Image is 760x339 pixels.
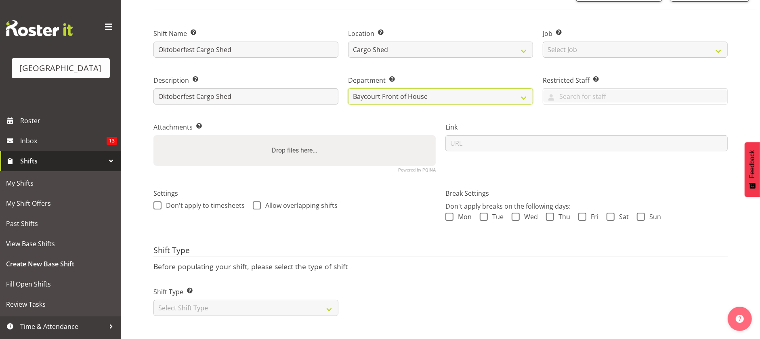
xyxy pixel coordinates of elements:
[348,29,533,38] label: Location
[615,213,629,221] span: Sat
[107,137,117,145] span: 13
[153,42,338,58] input: Shift Name
[153,287,338,297] label: Shift Type
[2,173,119,193] a: My Shifts
[20,115,117,127] span: Roster
[445,135,728,151] input: URL
[261,201,338,209] span: Allow overlapping shifts
[543,29,728,38] label: Job
[645,213,661,221] span: Sun
[749,150,756,178] span: Feedback
[153,262,728,271] p: Before populating your shift, please select the type of shift
[2,274,119,294] a: Fill Open Shifts
[453,213,472,221] span: Mon
[6,258,115,270] span: Create New Base Shift
[6,298,115,310] span: Review Tasks
[543,90,727,103] input: Search for staff
[20,155,105,167] span: Shifts
[554,213,570,221] span: Thu
[2,213,119,234] a: Past Shifts
[445,201,728,211] p: Don't apply breaks on the following days:
[153,88,338,105] input: Description
[348,75,533,85] label: Department
[162,201,245,209] span: Don't apply to timesheets
[586,213,598,221] span: Fri
[153,122,436,132] label: Attachments
[520,213,538,221] span: Wed
[445,122,728,132] label: Link
[153,188,436,198] label: Settings
[153,29,338,38] label: Shift Name
[488,213,504,221] span: Tue
[6,20,73,36] img: Rosterit website logo
[153,75,338,85] label: Description
[2,193,119,213] a: My Shift Offers
[745,142,760,197] button: Feedback - Show survey
[20,320,105,333] span: Time & Attendance
[2,294,119,314] a: Review Tasks
[2,254,119,274] a: Create New Base Shift
[20,135,107,147] span: Inbox
[2,234,119,254] a: View Base Shifts
[20,62,102,74] div: [GEOGRAPHIC_DATA]
[153,246,728,257] h4: Shift Type
[6,238,115,250] span: View Base Shifts
[6,177,115,189] span: My Shifts
[269,142,321,159] label: Drop files here...
[6,197,115,209] span: My Shift Offers
[543,75,728,85] label: Restricted Staff
[736,315,744,323] img: help-xxl-2.png
[6,278,115,290] span: Fill Open Shifts
[445,188,728,198] label: Break Settings
[6,218,115,230] span: Past Shifts
[398,168,436,172] a: Powered by PQINA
